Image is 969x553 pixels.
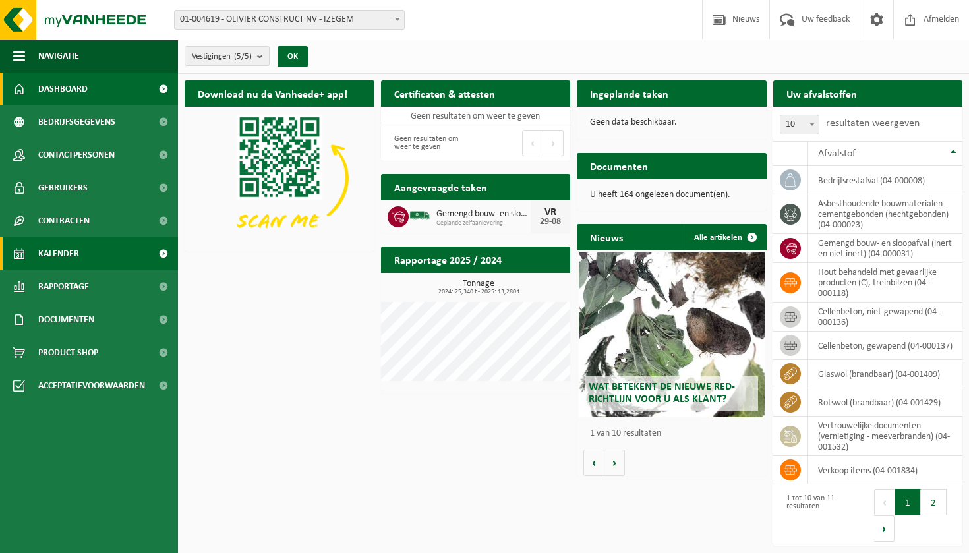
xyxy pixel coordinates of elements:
[38,270,89,303] span: Rapportage
[185,46,270,66] button: Vestigingen(5/5)
[38,204,90,237] span: Contracten
[577,80,682,106] h2: Ingeplande taken
[874,515,895,542] button: Next
[388,289,571,295] span: 2024: 25,340 t - 2025: 13,280 t
[590,190,753,200] p: U heeft 164 ongelezen document(en).
[38,303,94,336] span: Documenten
[381,80,508,106] h2: Certificaten & attesten
[192,47,252,67] span: Vestigingen
[808,234,963,263] td: gemengd bouw- en sloopafval (inert en niet inert) (04-000031)
[921,489,947,515] button: 2
[38,171,88,204] span: Gebruikers
[436,209,531,219] span: Gemengd bouw- en sloopafval (inert en niet inert)
[874,489,895,515] button: Previous
[38,237,79,270] span: Kalender
[38,138,115,171] span: Contactpersonen
[808,417,963,456] td: vertrouwelijke documenten (vernietiging - meeverbranden) (04-001532)
[808,303,963,332] td: cellenbeton, niet-gewapend (04-000136)
[537,207,564,218] div: VR
[38,336,98,369] span: Product Shop
[590,429,760,438] p: 1 van 10 resultaten
[826,118,920,129] label: resultaten weergeven
[773,80,870,106] h2: Uw afvalstoffen
[684,224,765,250] a: Alle artikelen
[38,105,115,138] span: Bedrijfsgegevens
[780,115,819,134] span: 10
[381,174,500,200] h2: Aangevraagde taken
[583,450,604,476] button: Vorige
[185,80,361,106] h2: Download nu de Vanheede+ app!
[577,224,636,250] h2: Nieuws
[590,118,753,127] p: Geen data beschikbaar.
[808,360,963,388] td: glaswol (brandbaar) (04-001409)
[808,388,963,417] td: rotswol (brandbaar) (04-001429)
[388,279,571,295] h3: Tonnage
[174,10,405,30] span: 01-004619 - OLIVIER CONSTRUCT NV - IZEGEM
[780,488,862,543] div: 1 tot 10 van 11 resultaten
[577,153,661,179] h2: Documenten
[436,219,531,227] span: Geplande zelfaanlevering
[38,369,145,402] span: Acceptatievoorwaarden
[175,11,404,29] span: 01-004619 - OLIVIER CONSTRUCT NV - IZEGEM
[381,107,571,125] td: Geen resultaten om weer te geven
[818,148,856,159] span: Afvalstof
[388,129,469,158] div: Geen resultaten om weer te geven
[537,218,564,227] div: 29-08
[185,107,374,249] img: Download de VHEPlus App
[579,252,765,417] a: Wat betekent de nieuwe RED-richtlijn voor u als klant?
[522,130,543,156] button: Previous
[472,272,569,299] a: Bekijk rapportage
[895,489,921,515] button: 1
[38,40,79,73] span: Navigatie
[808,166,963,194] td: bedrijfsrestafval (04-000008)
[278,46,308,67] button: OK
[543,130,564,156] button: Next
[808,194,963,234] td: asbesthoudende bouwmaterialen cementgebonden (hechtgebonden) (04-000023)
[604,450,625,476] button: Volgende
[381,247,515,272] h2: Rapportage 2025 / 2024
[808,456,963,484] td: verkoop items (04-001834)
[409,204,431,227] img: BL-SO-LV
[808,332,963,360] td: cellenbeton, gewapend (04-000137)
[234,52,252,61] count: (5/5)
[38,73,88,105] span: Dashboard
[808,263,963,303] td: hout behandeld met gevaarlijke producten (C), treinbilzen (04-000118)
[589,382,735,405] span: Wat betekent de nieuwe RED-richtlijn voor u als klant?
